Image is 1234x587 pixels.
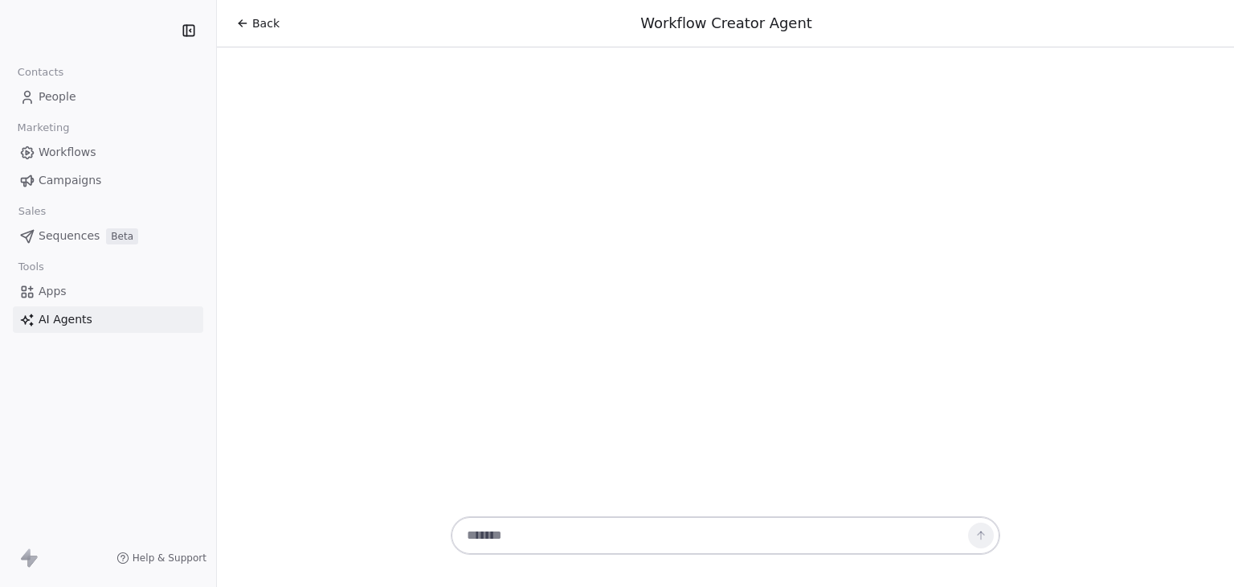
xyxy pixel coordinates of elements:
[39,283,67,300] span: Apps
[13,278,203,305] a: Apps
[133,552,206,564] span: Help & Support
[10,116,76,140] span: Marketing
[11,255,51,279] span: Tools
[39,228,100,244] span: Sequences
[39,88,76,105] span: People
[13,223,203,249] a: SequencesBeta
[252,15,280,31] span: Back
[640,14,812,31] span: Workflow Creator Agent
[13,306,203,333] a: AI Agents
[10,60,71,84] span: Contacts
[11,199,53,224] span: Sales
[13,139,203,166] a: Workflows
[106,228,138,244] span: Beta
[39,144,96,161] span: Workflows
[116,552,206,564] a: Help & Support
[13,167,203,194] a: Campaigns
[39,311,92,328] span: AI Agents
[39,172,101,189] span: Campaigns
[13,84,203,110] a: People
